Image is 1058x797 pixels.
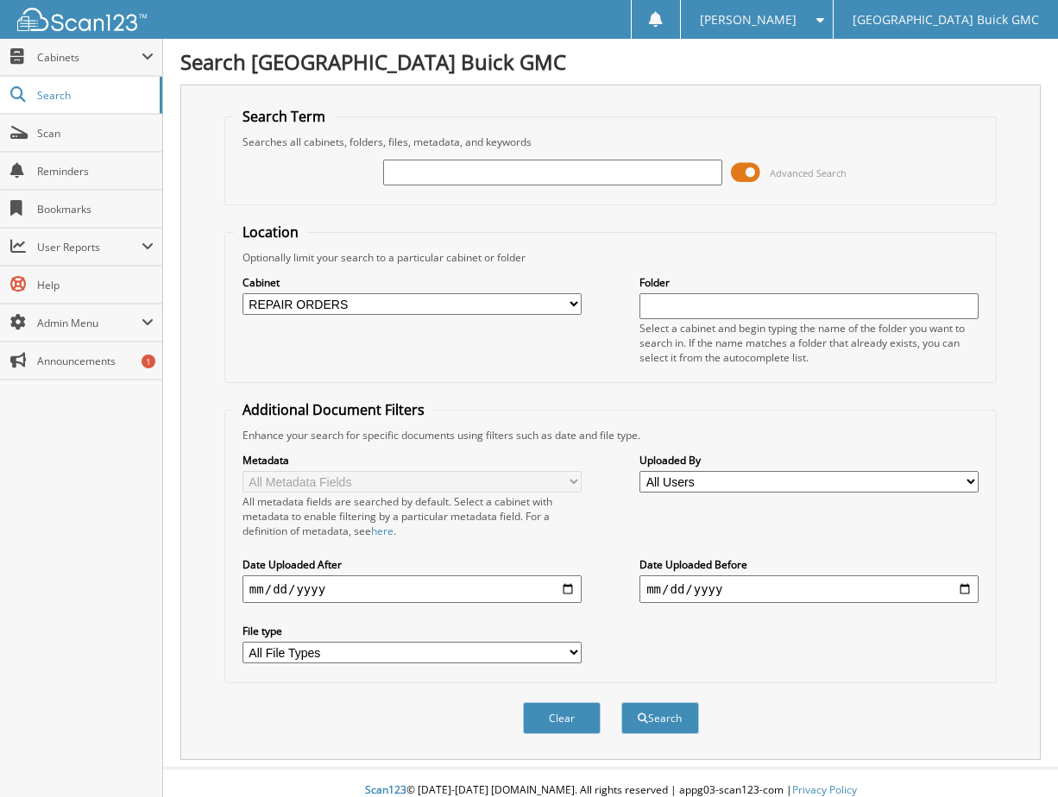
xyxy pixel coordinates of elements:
[234,135,987,149] div: Searches all cabinets, folders, files, metadata, and keywords
[180,47,1041,76] h1: Search [GEOGRAPHIC_DATA] Buick GMC
[242,557,582,572] label: Date Uploaded After
[234,428,987,442] div: Enhance your search for specific documents using filters such as date and file type.
[639,557,979,572] label: Date Uploaded Before
[37,240,142,254] span: User Reports
[242,275,582,290] label: Cabinet
[242,453,582,468] label: Metadata
[639,453,979,468] label: Uploaded By
[242,624,582,638] label: File type
[37,202,154,217] span: Bookmarks
[853,15,1039,25] span: [GEOGRAPHIC_DATA] Buick GMC
[234,250,987,265] div: Optionally limit your search to a particular cabinet or folder
[639,575,979,603] input: end
[234,400,433,419] legend: Additional Document Filters
[37,316,142,330] span: Admin Menu
[792,782,857,797] a: Privacy Policy
[639,321,979,365] div: Select a cabinet and begin typing the name of the folder you want to search in. If the name match...
[639,275,979,290] label: Folder
[37,354,154,368] span: Announcements
[700,15,797,25] span: [PERSON_NAME]
[242,494,582,538] div: All metadata fields are searched by default. Select a cabinet with metadata to enable filtering b...
[37,164,154,179] span: Reminders
[37,50,142,65] span: Cabinets
[234,223,307,242] legend: Location
[371,524,394,538] a: here
[234,107,334,126] legend: Search Term
[621,702,699,734] button: Search
[142,355,155,368] div: 1
[37,126,154,141] span: Scan
[37,278,154,292] span: Help
[37,88,151,103] span: Search
[523,702,601,734] button: Clear
[242,575,582,603] input: start
[365,782,406,797] span: Scan123
[17,8,147,31] img: scan123-logo-white.svg
[770,166,847,179] span: Advanced Search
